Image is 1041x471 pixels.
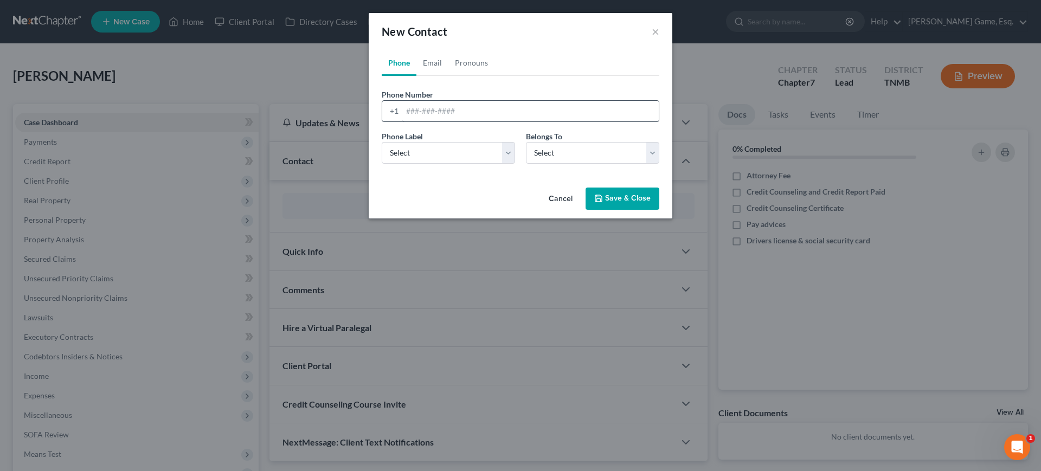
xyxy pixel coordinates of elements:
a: Email [416,50,448,76]
input: ###-###-#### [402,101,659,121]
button: Save & Close [586,188,659,210]
div: +1 [382,101,402,121]
button: Cancel [540,189,581,210]
a: Phone [382,50,416,76]
button: × [652,25,659,38]
span: Phone Number [382,90,433,99]
span: Phone Label [382,132,423,141]
span: New Contact [382,25,447,38]
span: 1 [1026,434,1035,443]
span: Belongs To [526,132,562,141]
a: Pronouns [448,50,494,76]
iframe: Intercom live chat [1004,434,1030,460]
